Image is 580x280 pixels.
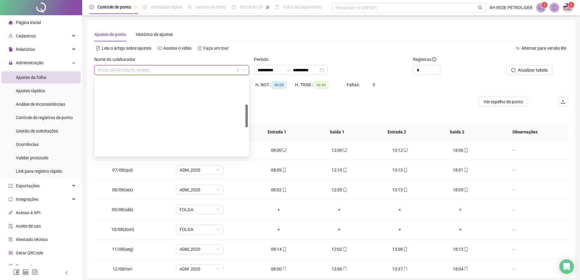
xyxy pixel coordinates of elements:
[16,34,36,38] span: Cadastros
[496,186,532,193] div: -
[16,169,62,174] span: Link para registro rápido
[552,5,557,10] span: bell
[347,82,360,87] span: Faltas:
[65,271,69,275] span: left
[16,155,48,160] span: Validar protocolo
[374,167,425,173] div: 13:13
[435,266,486,272] div: 18:04
[9,237,13,242] span: solution
[496,246,532,253] div: -
[9,34,13,38] span: user-add
[342,168,347,172] span: mobile
[403,188,408,192] span: mobile
[282,247,286,251] span: mobile
[94,32,126,37] span: Ajustes de ponto
[253,206,304,213] div: +
[151,5,182,9] span: Admissão digital
[432,57,436,62] span: info-circle
[374,186,425,193] div: 13:13
[367,124,427,140] th: Entrada 2
[374,246,425,253] div: 13:08
[435,147,486,154] div: 18:06
[180,165,220,175] span: ADM_2020
[113,267,132,271] span: 12/08(ter)
[23,269,29,275] span: linkedin
[9,211,13,215] span: api
[463,267,468,271] span: mobile
[435,246,486,253] div: 18:13
[282,267,286,271] span: mobile
[479,97,528,107] button: Ver espelho de ponto
[94,56,139,63] label: Nome do colaborador
[342,148,347,152] span: desktop
[373,82,375,87] span: 0
[195,5,226,9] span: Gestão de férias
[342,267,347,271] span: mobile
[295,81,347,88] div: H. TRAB.:
[232,5,236,9] span: dashboard
[16,102,65,107] span: Análise de inconsistências
[463,148,468,152] span: mobile
[16,115,73,120] span: Controle de registros de ponto
[496,167,532,173] div: -
[102,46,151,51] span: Leia o artigo sobre ajustes
[496,206,532,213] div: -
[13,269,19,275] span: facebook
[9,197,13,201] span: sync
[16,20,41,25] span: Página inicial
[515,46,520,50] span: swap
[240,5,263,9] span: Painel do DP
[570,3,572,7] span: 1
[16,142,39,147] span: Ocorrências
[463,247,468,251] span: mobile
[496,226,532,233] div: -
[96,46,100,50] span: file-text
[518,67,548,73] span: Atualizar tabela
[112,247,133,252] span: 11/08(seg)
[9,47,13,51] span: file
[16,224,41,229] span: Aceite de uso
[435,167,486,173] div: 18:01
[427,124,487,140] th: Saída 2
[16,250,43,255] span: Gerar QRCode
[478,5,483,10] span: search
[561,99,565,104] span: upload
[543,3,546,7] span: 1
[496,147,532,154] div: -
[16,237,48,242] span: Atestado técnico
[521,46,566,51] span: Alternar para versão lite
[253,226,304,233] div: +
[374,226,425,233] div: +
[487,124,563,140] th: Observações
[483,98,523,105] span: Ver espelho de ponto
[90,5,94,9] span: clock-circle
[435,186,486,193] div: 18:05
[374,206,425,213] div: +
[463,168,468,172] span: mobile
[112,187,133,192] span: 08/08(sex)
[314,82,328,88] span: 66:44
[16,210,40,215] span: Acesso à API
[97,5,131,9] span: Controle de ponto
[253,167,304,173] div: 08:09
[242,68,246,72] span: down
[163,46,192,51] span: Assista o vídeo
[32,269,38,275] span: instagram
[180,205,220,214] span: FOLGA
[253,147,304,154] div: 08:00
[188,5,192,9] span: sun
[282,188,286,192] span: mobile
[180,225,220,234] span: FOLGA
[403,267,408,271] span: mobile
[198,46,202,50] span: history
[492,129,558,135] span: Observações
[203,46,229,51] span: Faça um tour
[16,129,58,133] span: Gestão de solicitações
[283,5,322,9] span: Folha de pagamento
[403,168,408,172] span: mobile
[136,32,173,37] span: Histórico de ajustes
[180,185,220,194] span: ADM_2020
[506,65,553,75] button: Atualizar tabela
[247,124,307,140] th: Entrada 1
[314,167,365,173] div: 12:10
